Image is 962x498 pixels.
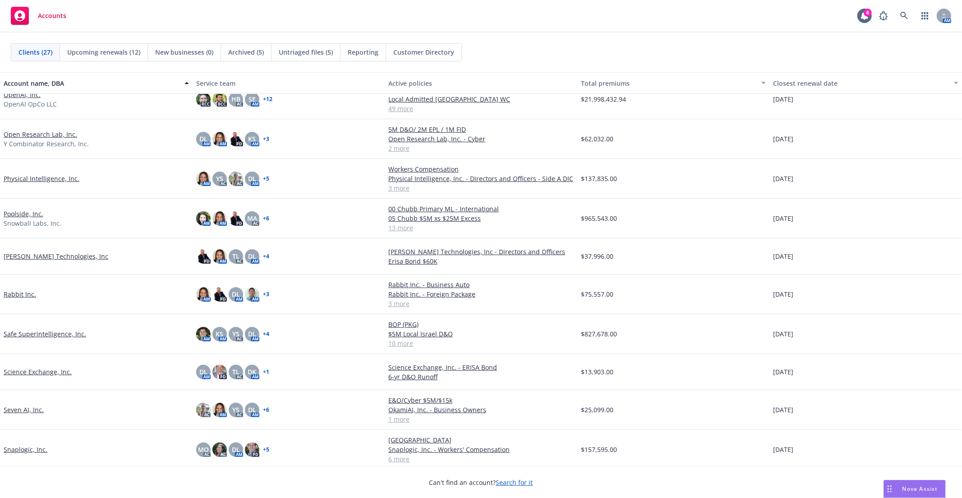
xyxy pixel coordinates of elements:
a: OpenAI, Inc. [4,90,41,99]
span: [DATE] [773,214,793,223]
span: [DATE] [773,134,793,144]
img: photo [196,211,211,226]
div: Service team [196,79,382,88]
a: 5M D&O/ 2M EPL / 1M FID [388,125,574,134]
span: [DATE] [773,367,793,377]
span: $37,996.00 [581,251,613,261]
span: TL [232,367,239,377]
a: 13 more [388,223,574,233]
a: 2 more [388,144,574,153]
img: photo [196,403,211,417]
div: Active policies [388,79,574,88]
a: + 3 [263,136,269,142]
a: Search for it [496,478,533,487]
a: + 4 [263,254,269,259]
div: 6 [864,9,872,17]
img: photo [212,442,227,457]
a: Snaplogic, Inc. [4,445,47,454]
img: photo [245,442,259,457]
span: $75,557.00 [581,289,613,299]
span: SE [249,94,256,104]
span: Archived (5) [228,47,264,57]
span: $62,032.00 [581,134,613,144]
span: DL [232,289,240,299]
span: DK [248,367,256,377]
span: KS [248,134,256,144]
img: photo [212,211,227,226]
a: Rabbit Inc. - Business Auto [388,280,574,289]
span: $13,903.00 [581,367,613,377]
span: DL [232,445,240,454]
a: Report a Bug [875,7,893,25]
span: [DATE] [773,94,793,104]
span: $157,595.00 [581,445,617,454]
img: photo [229,172,243,186]
a: Physical Intelligence, Inc. [4,174,79,183]
a: 10 more [388,339,574,348]
span: Clients (27) [18,47,52,57]
a: Poolside, Inc. [4,209,43,219]
a: $5M Local Israel D&O [388,329,574,339]
img: photo [196,172,211,186]
span: [DATE] [773,174,793,183]
span: [DATE] [773,289,793,299]
img: photo [196,287,211,302]
a: BOP (PKG) [388,320,574,329]
span: DL [248,251,256,261]
span: Reporting [348,47,378,57]
span: Can't find an account? [429,478,533,487]
span: Untriaged files (5) [279,47,333,57]
a: 00 Chubb Primary ML - International [388,204,574,214]
a: Open Research Lab, Inc. - Cyber [388,134,574,144]
a: Safe Superintelligence, Inc. [4,329,86,339]
a: E&O/Cyber $5M/$15k [388,396,574,405]
a: Search [895,7,913,25]
a: [PERSON_NAME] Technologies, Inc - Directors and Officers [388,247,574,256]
a: + 4 [263,331,269,337]
a: 6-yr D&O Runoff [388,372,574,382]
img: photo [196,249,211,264]
span: [DATE] [773,445,793,454]
button: Closest renewal date [769,72,962,94]
span: [DATE] [773,405,793,414]
a: Seven AI, Inc. [4,405,44,414]
a: Rabbit Inc. [4,289,36,299]
span: DL [199,134,207,144]
a: [GEOGRAPHIC_DATA] [388,435,574,445]
span: DL [248,405,256,414]
span: KS [216,329,223,339]
img: photo [212,92,227,107]
a: Switch app [916,7,934,25]
a: + 3 [263,292,269,297]
a: + 6 [263,216,269,221]
span: Y Combinator Research, Inc. [4,139,89,149]
a: + 5 [263,176,269,182]
img: photo [229,132,243,146]
span: Snowball Labs, Inc. [4,219,61,228]
span: Nova Assist [902,485,938,493]
a: 3 more [388,299,574,308]
div: Closest renewal date [773,79,948,88]
img: photo [212,403,227,417]
img: photo [196,327,211,341]
a: Local Admitted [GEOGRAPHIC_DATA] WC [388,94,574,104]
span: [DATE] [773,329,793,339]
a: 6 more [388,454,574,464]
a: + 12 [263,97,272,102]
span: [DATE] [773,251,793,261]
span: TL [232,251,239,261]
a: [PERSON_NAME] Technologies, Inc [4,251,108,261]
img: photo [212,132,227,146]
a: + 5 [263,447,269,452]
a: Physical Intelligence, Inc. - Directors and Officers - Side A DIC [388,174,574,183]
a: Erisa Bond $60K [388,256,574,266]
a: Accounts [7,3,70,28]
img: photo [245,287,259,302]
span: Accounts [38,12,66,19]
img: photo [212,365,227,379]
button: Service team [193,72,385,94]
span: $21,998,432.94 [581,94,626,104]
img: photo [212,287,227,302]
